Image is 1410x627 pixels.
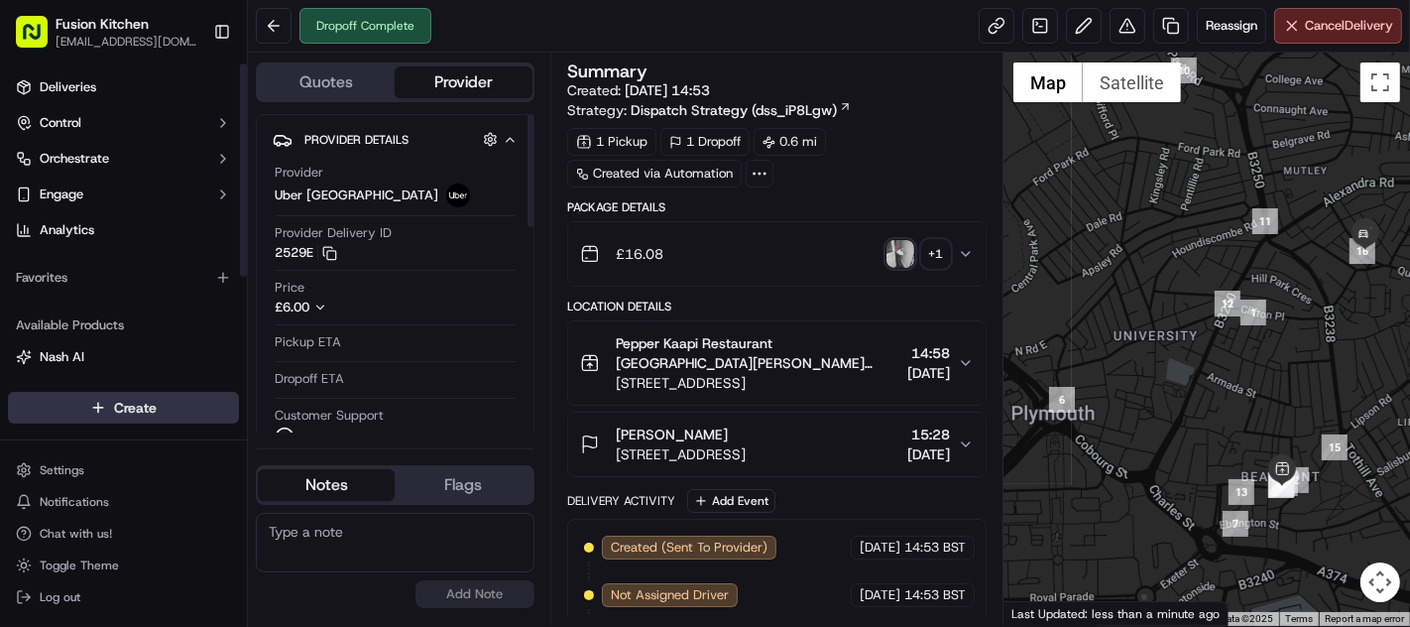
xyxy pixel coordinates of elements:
[1274,8,1402,44] button: CancelDelivery
[8,107,239,139] button: Control
[567,199,987,215] div: Package Details
[52,128,357,149] input: Got a question? Start typing here...
[568,321,986,405] button: Pepper Kaapi Restaurant [GEOGRAPHIC_DATA][PERSON_NAME][GEOGRAPHIC_DATA][STREET_ADDRESS]14:58[DATE]
[278,361,318,377] span: [DATE]
[8,392,239,424] button: Create
[631,100,837,120] span: Dispatch Strategy (dss_iP8Lgw)
[8,341,239,373] button: Nash AI
[567,493,675,509] div: Delivery Activity
[140,479,240,495] a: Powered byPylon
[1252,208,1278,234] div: 11
[275,299,449,316] button: £6.00
[61,308,161,323] span: [PERSON_NAME]
[860,539,900,557] span: [DATE]
[567,100,852,120] div: Strategy:
[8,520,239,548] button: Chat with us!
[907,343,950,363] span: 14:58
[567,160,742,188] div: Created via Automation
[860,586,900,604] span: [DATE]
[1350,238,1375,264] div: 16
[304,132,409,148] span: Provider Details
[8,179,239,210] button: Engage
[922,240,950,268] div: + 1
[40,186,83,203] span: Engage
[1305,17,1393,35] span: Cancel Delivery
[616,244,663,264] span: £16.08
[89,209,273,225] div: We're available if you need us!
[611,539,767,557] span: Created (Sent To Provider)
[40,462,84,478] span: Settings
[395,469,531,501] button: Flags
[1049,387,1075,413] div: 6
[275,279,304,297] span: Price
[611,586,729,604] span: Not Assigned Driver
[567,80,710,100] span: Created:
[40,309,56,324] img: 1736555255976-a54dd68f-1ca7-489b-9aae-adbdc363a1c4
[275,244,337,262] button: 2529E
[568,222,986,286] button: £16.08photo_proof_of_delivery image+1
[1322,435,1348,460] div: 15
[20,258,133,274] div: Past conversations
[20,445,36,461] div: 📗
[616,444,746,464] span: [STREET_ADDRESS]
[616,425,728,444] span: [PERSON_NAME]
[1285,613,1313,624] a: Terms (opens in new tab)
[907,444,950,464] span: [DATE]
[8,583,239,611] button: Log out
[687,489,775,513] button: Add Event
[165,308,172,323] span: •
[337,195,361,219] button: Start new chat
[660,128,750,156] div: 1 Dropoff
[20,79,361,111] p: Welcome 👋
[1223,511,1248,537] div: 7
[114,398,157,418] span: Create
[275,187,438,204] span: Uber [GEOGRAPHIC_DATA]
[267,361,274,377] span: •
[61,361,263,377] span: [PERSON_NAME] [PERSON_NAME]
[275,370,344,388] span: Dropoff ETA
[40,78,96,96] span: Deliveries
[258,469,395,501] button: Notes
[8,71,239,103] a: Deliveries
[616,333,899,373] span: Pepper Kaapi Restaurant [GEOGRAPHIC_DATA][PERSON_NAME][GEOGRAPHIC_DATA]
[907,363,950,383] span: [DATE]
[8,488,239,516] button: Notifications
[8,310,239,341] div: Available Products
[907,425,950,444] span: 15:28
[56,14,149,34] span: Fusion Kitchen
[89,189,325,209] div: Start new chat
[40,362,56,378] img: 1736555255976-a54dd68f-1ca7-489b-9aae-adbdc363a1c4
[275,333,341,351] span: Pickup ETA
[395,66,531,98] button: Provider
[56,34,197,50] button: [EMAIL_ADDRESS][DOMAIN_NAME]
[168,445,183,461] div: 💻
[1171,58,1197,83] div: 10
[176,308,232,323] span: 12:33 AM
[275,164,323,182] span: Provider
[567,63,647,80] h3: Summary
[42,189,77,225] img: 1753817452368-0c19585d-7be3-40d9-9a41-2dc781b3d1eb
[1360,563,1400,602] button: Map camera controls
[631,100,852,120] a: Dispatch Strategy (dss_iP8Lgw)
[1008,600,1074,626] a: Open this area in Google Maps (opens a new window)
[40,589,80,605] span: Log out
[8,552,239,579] button: Toggle Theme
[1197,8,1266,44] button: Reassign
[40,526,112,542] span: Chat with us!
[275,224,392,242] span: Provider Delivery ID
[8,456,239,484] button: Settings
[40,150,109,168] span: Orchestrate
[1206,17,1257,35] span: Reassign
[1199,613,1273,624] span: Map data ©2025
[1215,291,1240,316] div: 12
[40,443,152,463] span: Knowledge Base
[40,221,94,239] span: Analytics
[446,184,470,207] img: uber-new-logo.jpeg
[160,436,326,471] a: 💻API Documentation
[1003,601,1229,626] div: Last Updated: less than a minute ago
[187,443,318,463] span: API Documentation
[625,81,710,99] span: [DATE] 14:53
[1008,600,1074,626] img: Google
[275,299,309,315] span: £6.00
